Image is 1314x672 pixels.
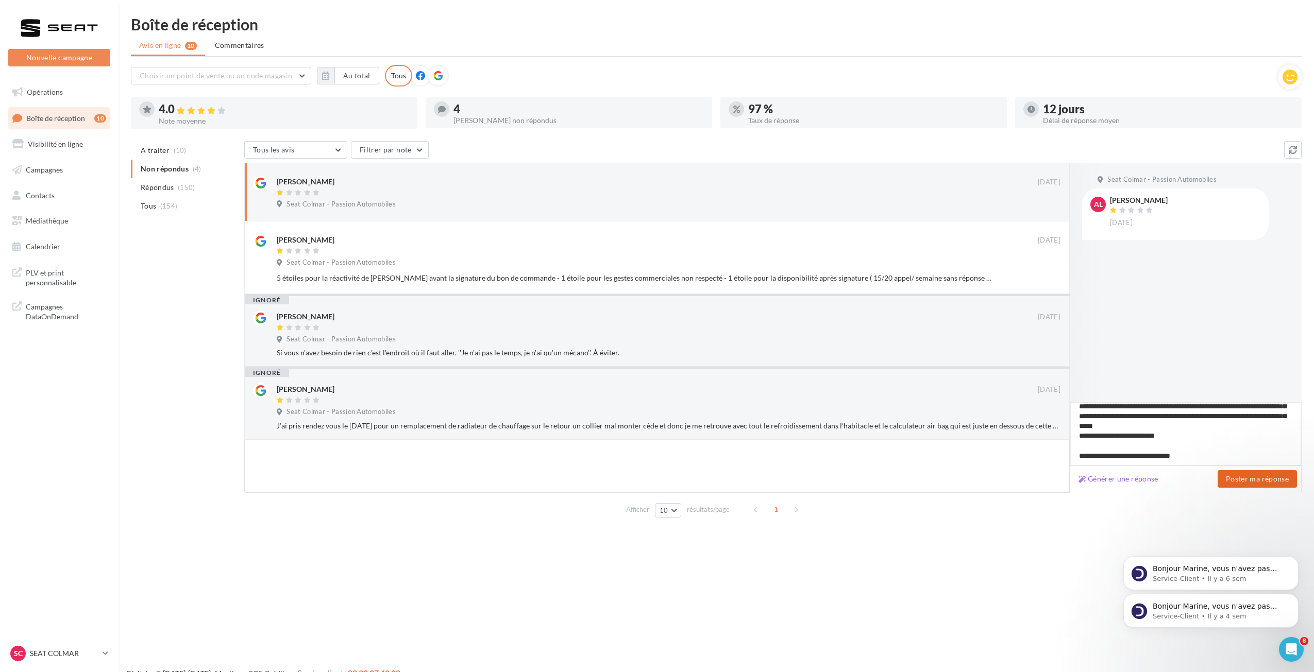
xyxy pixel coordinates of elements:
span: Seat Colmar - Passion Automobiles [287,335,396,344]
button: Nouvelle campagne [8,49,110,66]
span: Afficher [626,505,649,514]
button: Filtrer par note [351,141,429,159]
span: (154) [160,202,178,210]
div: Tous [385,65,412,87]
span: Contacts [26,191,55,199]
div: ignoré [245,296,289,304]
button: Choisir un point de vente ou un code magasin [131,67,311,84]
span: Choisir un point de vente ou un code magasin [140,71,292,80]
span: SC [14,648,23,659]
div: Délai de réponse moyen [1043,117,1293,124]
button: Générer une réponse [1074,473,1163,485]
a: Boîte de réception10 [6,107,112,129]
span: A traiter [141,145,170,156]
span: (150) [178,183,195,192]
div: Taux de réponse [748,117,999,124]
div: 4.0 [159,104,409,115]
button: Au total [317,67,379,84]
span: 1 [768,501,784,518]
div: [PERSON_NAME] [277,384,334,394]
div: 10 [94,114,106,123]
span: Tous [141,201,156,211]
span: [DATE] [1038,385,1060,394]
div: 5 étoiles pour la réactivité de [PERSON_NAME] avant la signature du bon de commande - 1 étoile po... [277,273,993,283]
a: Calendrier [6,236,112,257]
span: Seat Colmar - Passion Automobiles [287,258,396,267]
span: Médiathèque [26,216,68,225]
span: AL [1094,199,1103,210]
a: Campagnes [6,159,112,181]
button: 10 [655,503,681,518]
span: Répondus [141,182,174,193]
div: [PERSON_NAME] [1110,197,1168,204]
div: [PERSON_NAME] [277,177,334,187]
span: Boîte de réception [26,113,85,122]
span: Campagnes DataOnDemand [26,300,106,322]
button: Poster ma réponse [1218,470,1297,488]
span: [DATE] [1038,313,1060,322]
span: Seat Colmar - Passion Automobiles [1107,175,1217,184]
a: Médiathèque [6,210,112,232]
span: Seat Colmar - Passion Automobiles [287,200,396,209]
span: Seat Colmar - Passion Automobiles [287,407,396,417]
div: Si vous n'avez besoin de rien c'est l'endroit où il faut aller. ''Je n'ai pas le temps, je n'ai q... [277,348,1060,358]
div: Boîte de réception [131,16,1302,32]
span: Calendrier [26,242,60,251]
div: [PERSON_NAME] non répondus [453,117,704,124]
span: Opérations [27,88,63,96]
div: J’ai pris rendez vous le [DATE] pour un remplacement de radiateur de chauffage sur le retour un c... [277,421,1060,431]
a: PLV et print personnalisable [6,262,112,292]
span: 10 [660,506,668,514]
button: Au total [334,67,379,84]
span: Campagnes [26,165,63,174]
a: SC SEAT COLMAR [8,644,110,663]
div: ignoré [245,369,289,377]
div: 12 jours [1043,104,1293,115]
span: Visibilité en ligne [28,140,83,148]
span: [DATE] [1038,236,1060,245]
div: [PERSON_NAME] [277,312,334,322]
span: [DATE] [1110,218,1133,228]
iframe: Intercom notifications message [1108,491,1314,644]
span: PLV et print personnalisable [26,266,106,288]
span: 8 [1300,637,1308,645]
button: Tous les avis [244,141,347,159]
span: Tous les avis [253,145,295,154]
span: résultats/page [687,505,730,514]
a: Opérations [6,81,112,103]
div: 97 % [748,104,999,115]
span: Commentaires [215,40,264,50]
iframe: Intercom live chat [1279,637,1304,662]
div: [PERSON_NAME] [277,235,334,245]
a: Campagnes DataOnDemand [6,296,112,326]
a: Contacts [6,185,112,206]
div: Note moyenne [159,117,409,125]
span: (10) [174,146,187,154]
div: 4 [453,104,704,115]
span: [DATE] [1038,178,1060,187]
a: Visibilité en ligne [6,133,112,155]
p: SEAT COLMAR [30,648,98,659]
